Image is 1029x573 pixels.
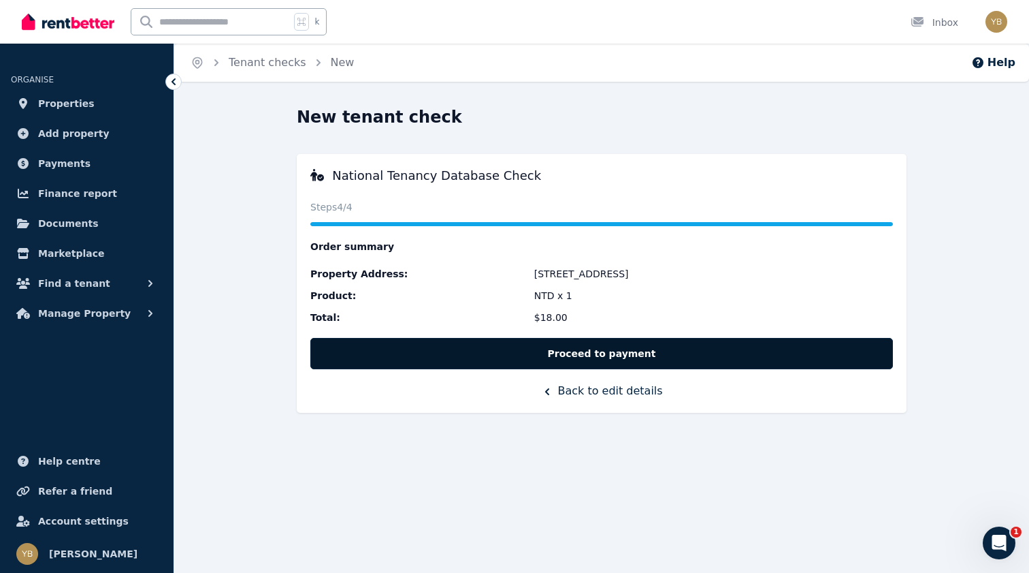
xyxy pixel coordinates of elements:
[38,155,91,172] span: Payments
[297,106,462,128] h1: New tenant check
[11,90,163,117] a: Properties
[38,125,110,142] span: Add property
[22,12,114,32] img: RentBetter
[16,543,38,565] img: yousef bassal
[534,289,901,303] span: NTD x 1
[38,305,131,322] span: Manage Property
[310,267,526,281] span: Property Address:
[38,215,99,232] span: Documents
[11,508,163,535] a: Account settings
[174,44,370,82] nav: Breadcrumb
[38,275,110,292] span: Find a tenant
[331,56,355,69] a: New
[11,270,163,297] button: Find a tenant
[38,483,112,499] span: Refer a friend
[11,478,163,505] a: Refer a friend
[38,245,104,262] span: Marketplace
[11,180,163,207] a: Finance report
[310,289,526,303] span: Product:
[983,527,1015,559] iframe: Intercom live chat
[49,546,137,562] span: [PERSON_NAME]
[229,56,306,69] a: Tenant checks
[911,16,958,29] div: Inbox
[310,168,893,184] h3: National Tenancy Database Check
[38,513,129,529] span: Account settings
[310,338,893,369] button: Proceed to payment
[1011,527,1022,538] span: 1
[11,240,163,267] a: Marketplace
[534,311,901,324] span: $18.00
[11,210,163,237] a: Documents
[11,448,163,475] a: Help centre
[11,300,163,327] button: Manage Property
[310,311,526,324] span: Total:
[971,55,1015,71] button: Help
[38,453,101,469] span: Help centre
[310,383,893,399] button: Back to edit details
[985,11,1007,33] img: yousef bassal
[11,150,163,177] a: Payments
[314,16,319,27] span: k
[310,240,893,253] legend: Order summary
[11,120,163,147] a: Add property
[38,95,95,112] span: Properties
[38,185,117,202] span: Finance report
[11,75,54,84] span: ORGANISE
[534,267,901,281] span: [STREET_ADDRESS]
[310,200,893,214] p: Steps 4 /4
